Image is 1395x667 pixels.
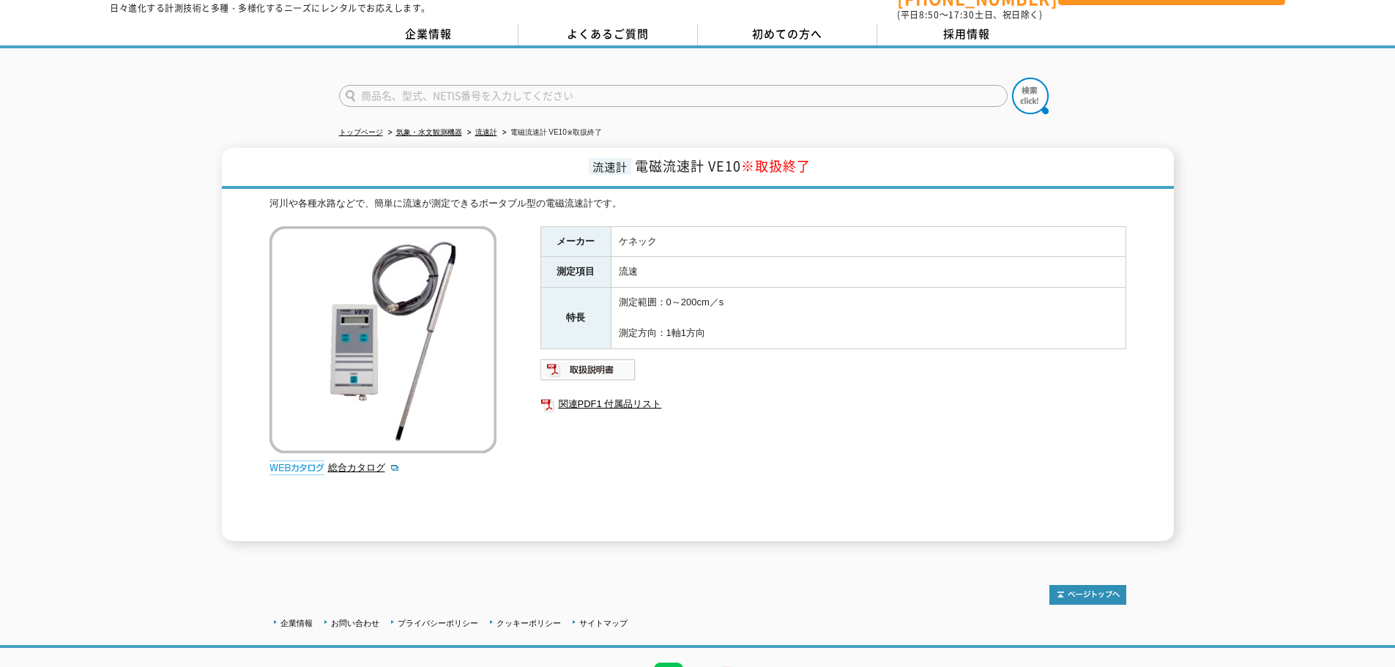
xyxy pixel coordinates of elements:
a: クッキーポリシー [496,619,561,627]
a: 気象・水文観測機器 [396,128,462,136]
a: お問い合わせ [331,619,379,627]
a: 初めての方へ [698,23,877,45]
th: 特長 [540,288,611,349]
img: トップページへ [1049,585,1126,605]
a: 総合カタログ [328,462,400,473]
span: 流速計 [589,158,631,175]
span: 17:30 [948,8,975,21]
span: (平日 ～ 土日、祝日除く) [897,8,1042,21]
th: メーカー [540,226,611,257]
img: btn_search.png [1012,78,1049,114]
li: 電磁流速計 VE10※取扱終了 [499,125,602,141]
span: ※取扱終了 [741,156,811,176]
a: 流速計 [475,128,497,136]
td: ケネック [611,226,1126,257]
input: 商品名、型式、NETIS番号を入力してください [339,85,1008,107]
a: プライバシーポリシー [398,619,478,627]
th: 測定項目 [540,257,611,288]
a: 取扱説明書 [540,368,636,379]
td: 測定範囲：0～200cm／s 測定方向：1軸1方向 [611,288,1126,349]
a: 企業情報 [280,619,313,627]
span: 8:50 [919,8,940,21]
img: 電磁流速計 VE10※取扱終了 [269,226,496,453]
a: 採用情報 [877,23,1057,45]
span: 電磁流速計 VE10 [635,156,811,176]
div: 河川や各種水路などで、簡単に流速が測定できるポータブル型の電磁流速計です。 [269,196,1126,212]
a: トップページ [339,128,383,136]
a: サイトマップ [579,619,628,627]
p: 日々進化する計測技術と多種・多様化するニーズにレンタルでお応えします。 [110,4,431,12]
img: webカタログ [269,461,324,475]
a: よくあるご質問 [518,23,698,45]
span: 初めての方へ [752,26,822,42]
img: 取扱説明書 [540,358,636,381]
a: 企業情報 [339,23,518,45]
a: 関連PDF1 付属品リスト [540,395,1126,414]
td: 流速 [611,257,1126,288]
